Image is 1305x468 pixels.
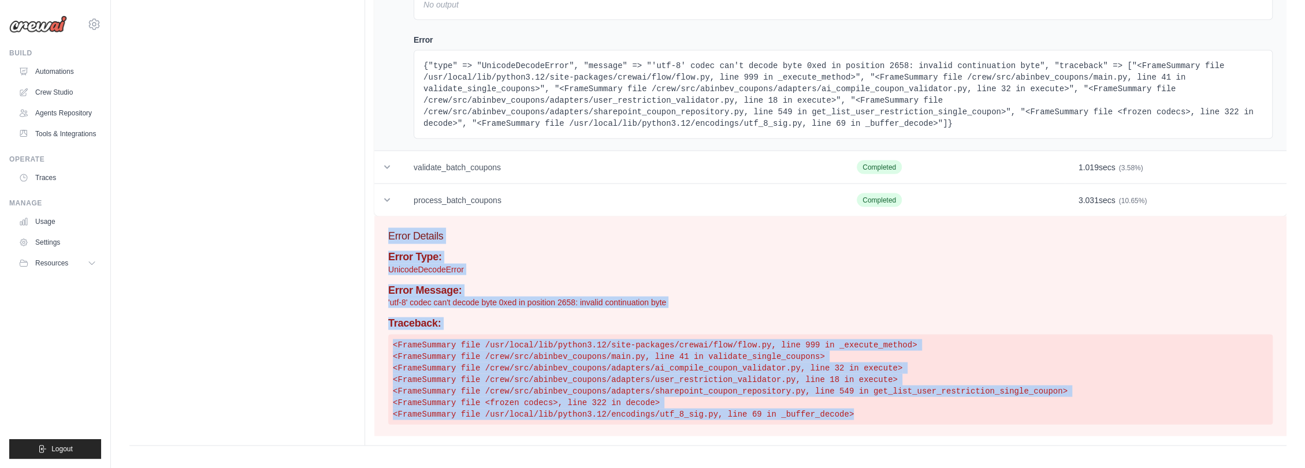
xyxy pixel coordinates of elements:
td: validate_batch_coupons [400,151,843,184]
a: Usage [14,212,101,231]
a: Settings [14,233,101,252]
span: 1.019 [1079,163,1099,172]
td: secs [1065,151,1287,184]
a: Automations [14,62,101,81]
td: process_batch_coupons [400,184,843,217]
button: Resources [14,254,101,272]
h4: Error Message: [388,284,1273,297]
pre: {"type" => "UnicodeDecodeError", "message" => "'utf-8' codec can't decode byte 0xed in position 2... [423,60,1263,129]
a: Crew Studio [14,83,101,102]
h4: Error Type: [388,251,1273,264]
button: Logout [9,439,101,459]
div: Operate [9,155,101,164]
span: Logout [51,444,73,454]
a: Tools & Integrations [14,125,101,143]
span: (3.58%) [1118,164,1143,172]
p: UnicodeDecodeError [388,264,1273,275]
div: Build [9,48,101,58]
span: Completed [857,160,902,174]
img: Logo [9,16,67,33]
a: Traces [14,169,101,187]
h4: Error [414,34,1273,46]
div: Manage [9,199,101,208]
span: (10.65%) [1118,197,1147,205]
h3: Error Details [388,228,1273,244]
span: Completed [857,193,902,207]
h4: Traceback: [388,317,1273,330]
div: Widget de chat [1247,413,1305,468]
a: Agents Repository [14,104,101,122]
td: secs [1065,184,1287,217]
p: 'utf-8' codec can't decode byte 0xed in position 2658: invalid continuation byte [388,297,1273,308]
pre: <FrameSummary file /usr/local/lib/python3.12/site-packages/crewai/flow/flow.py, line 999 in _exec... [388,335,1273,425]
span: 3.031 [1079,196,1099,205]
iframe: Chat Widget [1247,413,1305,468]
span: Resources [35,259,68,268]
